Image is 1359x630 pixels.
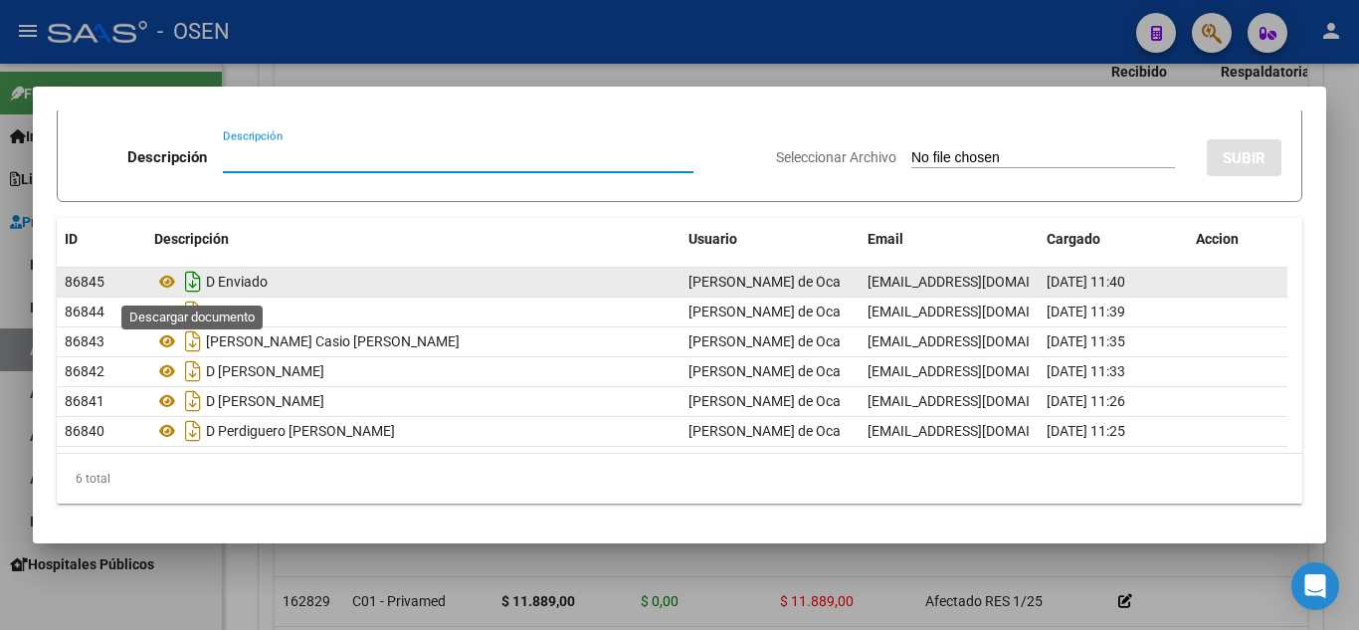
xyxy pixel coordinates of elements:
[688,231,737,247] span: Usuario
[127,146,207,169] p: Descripción
[1196,231,1239,247] span: Accion
[776,149,896,165] span: Seleccionar Archivo
[688,304,841,319] span: [PERSON_NAME] de Oca
[154,355,673,387] div: D [PERSON_NAME]
[868,423,1088,439] span: [EMAIL_ADDRESS][DOMAIN_NAME]
[868,304,1088,319] span: [EMAIL_ADDRESS][DOMAIN_NAME]
[1047,304,1125,319] span: [DATE] 11:39
[57,218,146,261] datatable-header-cell: ID
[65,304,104,319] span: 86844
[688,393,841,409] span: [PERSON_NAME] de Oca
[868,333,1088,349] span: [EMAIL_ADDRESS][DOMAIN_NAME]
[1223,149,1265,167] span: SUBIR
[680,218,860,261] datatable-header-cell: Usuario
[1188,218,1287,261] datatable-header-cell: Accion
[1047,231,1100,247] span: Cargado
[65,274,104,290] span: 86845
[1039,218,1188,261] datatable-header-cell: Cargado
[180,325,206,357] i: Descargar documento
[154,231,229,247] span: Descripción
[65,333,104,349] span: 86843
[688,423,841,439] span: [PERSON_NAME] de Oca
[154,266,673,298] div: D Enviado
[154,296,673,327] div: Nd
[688,363,841,379] span: [PERSON_NAME] de Oca
[65,393,104,409] span: 86841
[868,274,1088,290] span: [EMAIL_ADDRESS][DOMAIN_NAME]
[180,415,206,447] i: Descargar documento
[1047,274,1125,290] span: [DATE] 11:40
[180,266,206,298] i: Descargar documento
[1207,139,1281,176] button: SUBIR
[1047,363,1125,379] span: [DATE] 11:33
[154,385,673,417] div: D [PERSON_NAME]
[65,423,104,439] span: 86840
[65,363,104,379] span: 86842
[57,454,1302,504] div: 6 total
[180,355,206,387] i: Descargar documento
[1047,393,1125,409] span: [DATE] 11:26
[65,231,78,247] span: ID
[146,218,680,261] datatable-header-cell: Descripción
[1047,423,1125,439] span: [DATE] 11:25
[688,274,841,290] span: [PERSON_NAME] de Oca
[1047,333,1125,349] span: [DATE] 11:35
[688,333,841,349] span: [PERSON_NAME] de Oca
[860,218,1039,261] datatable-header-cell: Email
[1291,562,1339,610] div: Open Intercom Messenger
[154,325,673,357] div: [PERSON_NAME] Casio [PERSON_NAME]
[154,415,673,447] div: D Perdiguero [PERSON_NAME]
[868,231,903,247] span: Email
[180,296,206,327] i: Descargar documento
[868,393,1088,409] span: [EMAIL_ADDRESS][DOMAIN_NAME]
[180,385,206,417] i: Descargar documento
[868,363,1088,379] span: [EMAIL_ADDRESS][DOMAIN_NAME]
